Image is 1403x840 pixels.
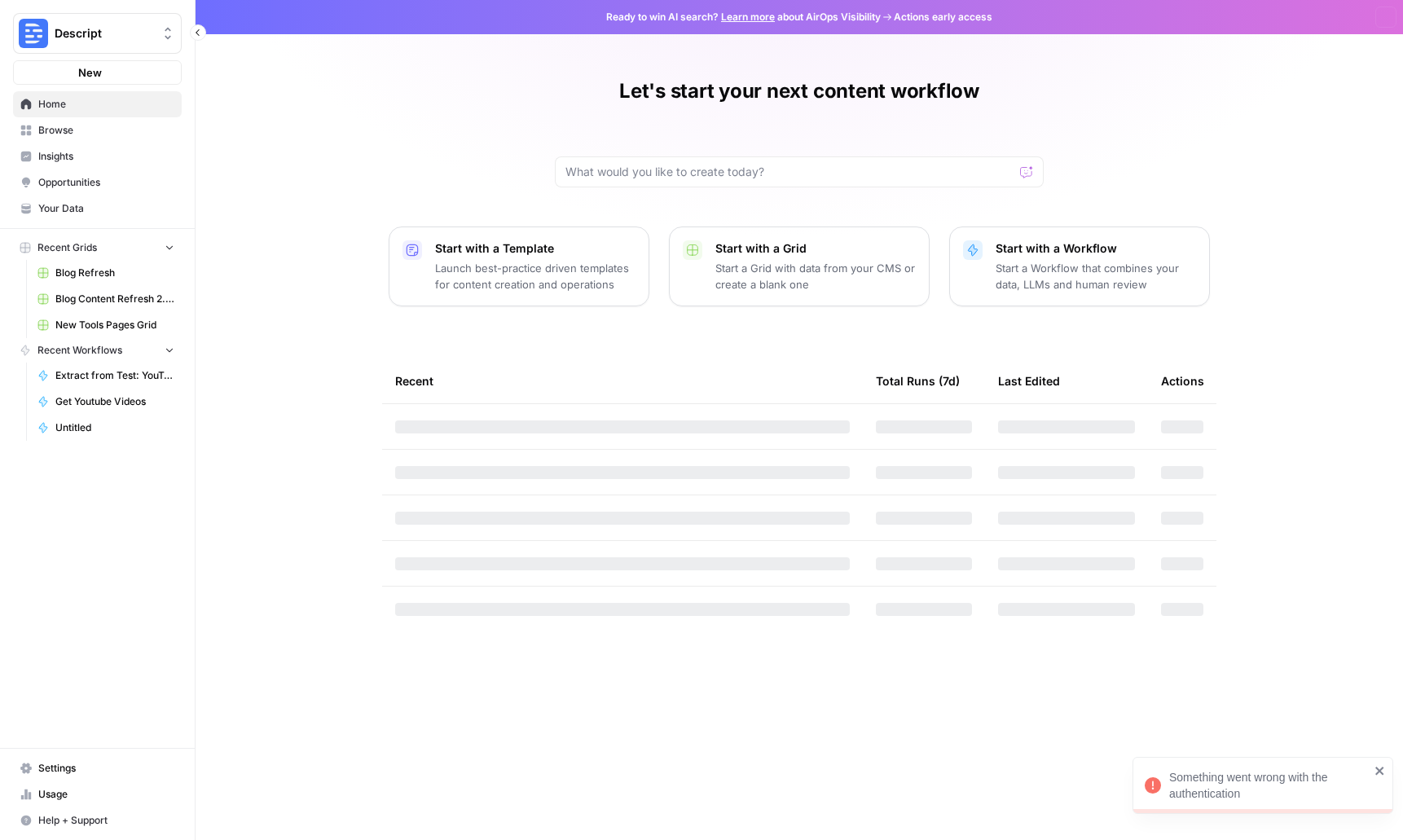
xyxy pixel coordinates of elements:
[19,19,48,48] img: Descript Logo
[38,149,174,164] span: Insights
[55,25,153,42] span: Descript
[37,343,122,358] span: Recent Workflows
[13,196,182,222] a: Your Data
[435,260,636,292] p: Launch best-practice driven templates for content creation and operations
[55,394,174,409] span: Get Youtube Videos
[38,761,174,776] span: Settings
[13,755,182,781] a: Settings
[38,201,174,216] span: Your Data
[38,123,174,138] span: Browse
[669,226,930,306] button: Start with a GridStart a Grid with data from your CMS or create a blank one
[998,358,1060,403] div: Last Edited
[55,266,174,280] span: Blog Refresh
[38,787,174,802] span: Usage
[1169,769,1370,802] div: Something went wrong with the authentication
[37,240,97,255] span: Recent Grids
[13,91,182,117] a: Home
[55,318,174,332] span: New Tools Pages Grid
[30,389,182,415] a: Get Youtube Videos
[996,240,1196,257] p: Start with a Workflow
[619,78,979,104] h1: Let's start your next content workflow
[38,97,174,112] span: Home
[13,13,182,54] button: Workspace: Descript
[606,10,881,24] span: Ready to win AI search? about AirOps Visibility
[949,226,1210,306] button: Start with a WorkflowStart a Workflow that combines your data, LLMs and human review
[55,368,174,383] span: Extract from Test: YouTube to blog
[996,260,1196,292] p: Start a Workflow that combines your data, LLMs and human review
[715,260,916,292] p: Start a Grid with data from your CMS or create a blank one
[876,358,960,403] div: Total Runs (7d)
[55,420,174,435] span: Untitled
[13,117,182,143] a: Browse
[1374,764,1386,777] button: close
[435,240,636,257] p: Start with a Template
[13,143,182,169] a: Insights
[13,60,182,85] button: New
[13,169,182,196] a: Opportunities
[389,226,649,306] button: Start with a TemplateLaunch best-practice driven templates for content creation and operations
[715,240,916,257] p: Start with a Grid
[38,813,174,828] span: Help + Support
[1161,358,1204,403] div: Actions
[30,312,182,338] a: New Tools Pages Grid
[565,164,1014,180] input: What would you like to create today?
[13,807,182,833] button: Help + Support
[395,358,850,403] div: Recent
[894,10,992,24] span: Actions early access
[30,286,182,312] a: Blog Content Refresh 2.0 Grid
[13,338,182,363] button: Recent Workflows
[721,11,775,23] a: Learn more
[30,415,182,441] a: Untitled
[30,363,182,389] a: Extract from Test: YouTube to blog
[30,260,182,286] a: Blog Refresh
[13,235,182,260] button: Recent Grids
[13,781,182,807] a: Usage
[78,64,102,81] span: New
[55,292,174,306] span: Blog Content Refresh 2.0 Grid
[38,175,174,190] span: Opportunities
